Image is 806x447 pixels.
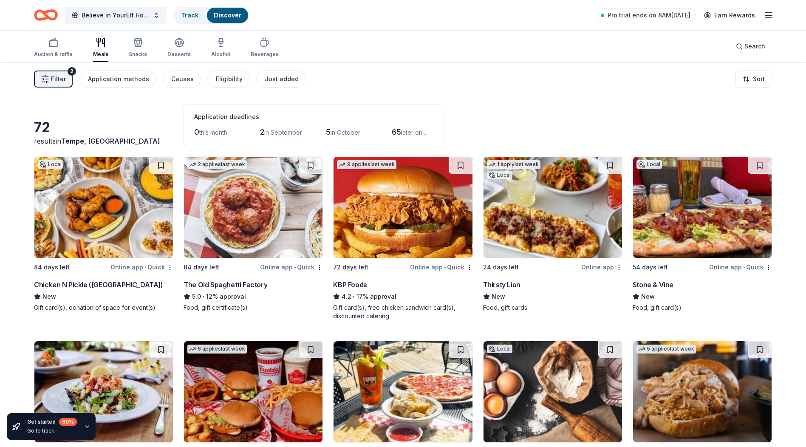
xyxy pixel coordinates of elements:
[753,74,765,84] span: Sort
[333,291,472,302] div: 17% approval
[633,341,772,442] img: Image for Mission BBQ
[184,156,323,312] a: Image for The Old Spaghetti Factory2 applieslast week84 days leftOnline app•QuickThe Old Spaghett...
[192,291,201,302] span: 5.0
[79,71,156,88] button: Application methods
[184,280,267,290] div: The Old Spaghetti Factory
[184,341,322,442] img: Image for Freddy's Frozen Custard & Steakburgers
[214,11,241,19] a: Discover
[194,127,199,136] span: 0
[410,262,473,272] div: Online app Quick
[444,264,446,271] span: •
[27,418,77,426] div: Get started
[199,129,227,136] span: this month
[34,71,73,88] button: Filter2
[181,11,198,19] a: Track
[636,345,696,354] div: 5 applies last week
[333,156,472,320] a: Image for KBP Foods9 applieslast week72 days leftOnline app•QuickKBP Foods4.2•17% approvalGift ca...
[484,157,622,258] img: Image for Thirsty Lion
[42,291,56,302] span: New
[641,291,655,302] span: New
[483,280,520,290] div: Thirsty Lion
[184,291,323,302] div: 12% approval
[251,34,279,62] button: Beverages
[88,74,149,84] div: Application methods
[34,303,173,312] div: Gift card(s), donation of space for event(s)
[260,262,323,272] div: Online app Quick
[34,262,70,272] div: 84 days left
[633,262,668,272] div: 54 days left
[34,341,173,442] img: Image for Cameron Mitchell Restaurants
[110,262,173,272] div: Online app Quick
[34,157,173,258] img: Image for Chicken N Pickle (Glendale)
[61,137,160,145] span: Tempe, [GEOGRAPHIC_DATA]
[636,160,662,169] div: Local
[392,127,401,136] span: 65
[56,137,160,145] span: in
[334,157,472,258] img: Image for KBP Foods
[265,74,299,84] div: Just added
[184,262,219,272] div: 84 days left
[483,262,519,272] div: 24 days left
[251,51,279,58] div: Beverages
[82,10,150,20] span: Believe in YourElf Holiday Extravaganza
[34,156,173,312] a: Image for Chicken N Pickle (Glendale)Local84 days leftOnline app•QuickChicken N Pickle ([GEOGRAPH...
[484,341,622,442] img: Image for Shamrock Foodservice Warehouse
[207,71,249,88] button: Eligibility
[483,156,622,312] a: Image for Thirsty Lion 1 applylast weekLocal24 days leftOnline appThirsty LionNewFood, gift cards
[401,129,426,136] span: later on...
[744,41,765,51] span: Search
[326,127,331,136] span: 5
[633,303,772,312] div: Food, gift card(s)
[342,291,351,302] span: 4.2
[729,38,772,55] button: Search
[608,10,690,20] span: Pro trial ends on 8AM[DATE]
[334,341,472,442] img: Image for Slices Pizzeria
[487,345,512,353] div: Local
[333,280,367,290] div: KBP Foods
[173,7,249,24] button: TrackDiscover
[483,303,622,312] div: Food, gift cards
[581,262,622,272] div: Online app
[203,293,205,300] span: •
[735,71,772,88] button: Sort
[27,427,77,434] div: Go to track
[211,34,230,62] button: Alcohol
[129,51,147,58] div: Snacks
[68,67,76,76] div: 2
[492,291,505,302] span: New
[129,34,147,62] button: Snacks
[167,51,191,58] div: Desserts
[633,156,772,312] a: Image for Stone & VineLocal54 days leftOnline app•QuickStone & VineNewFood, gift card(s)
[256,71,305,88] button: Just added
[264,129,302,136] span: in September
[709,262,772,272] div: Online app Quick
[211,51,230,58] div: Alcohol
[699,8,760,23] a: Earn Rewards
[743,264,745,271] span: •
[144,264,146,271] span: •
[216,74,243,84] div: Eligibility
[487,160,540,169] div: 1 apply last week
[184,157,322,258] img: Image for The Old Spaghetti Factory
[333,303,472,320] div: Gift card(s), free chicken sandwich card(s), discounted catering
[34,136,173,146] div: results
[333,262,368,272] div: 72 days left
[260,127,264,136] span: 2
[34,34,73,62] button: Auction & raffle
[65,7,167,24] button: Believe in YourElf Holiday Extravaganza
[596,8,696,22] a: Pro trial ends on 8AM[DATE]
[331,129,360,136] span: in October
[34,119,173,136] div: 72
[38,160,63,169] div: Local
[171,74,194,84] div: Causes
[194,112,434,122] div: Application deadlines
[187,160,247,169] div: 2 applies last week
[337,160,396,169] div: 9 applies last week
[34,5,58,25] a: Home
[34,280,163,290] div: Chicken N Pickle ([GEOGRAPHIC_DATA])
[294,264,296,271] span: •
[184,303,323,312] div: Food, gift certificate(s)
[34,51,73,58] div: Auction & raffle
[353,293,355,300] span: •
[187,345,247,354] div: 6 applies last week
